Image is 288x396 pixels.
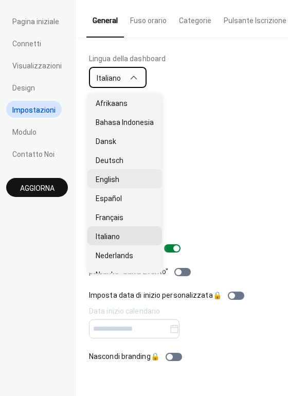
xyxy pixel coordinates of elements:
span: Español [96,193,122,204]
span: Pagina iniziale [12,16,59,27]
a: Contatto Noi [6,145,61,162]
span: Design [12,83,35,94]
span: Français [96,212,123,223]
span: Norsk [96,269,115,280]
span: Afrikaans [96,98,128,109]
span: Modulo [12,127,37,138]
a: Modulo [6,123,43,140]
span: Nederlands [96,250,133,261]
span: Connetti [12,39,41,49]
span: Dansk [96,136,116,147]
span: Deutsch [96,155,123,166]
a: Design [6,79,41,96]
span: Visualizzazioni [12,61,62,71]
a: Impostazioni [6,101,62,118]
a: Connetti [6,34,47,51]
span: English [96,174,119,185]
span: Contatto Noi [12,149,55,160]
button: Aggiorna [6,178,68,197]
a: Visualizzazioni [6,57,68,74]
a: Pagina iniziale [6,12,65,29]
span: Impostazioni [12,105,56,116]
div: Lingua della dashboard [89,53,166,64]
span: Bahasa Indonesia [96,117,154,128]
span: Italiano [96,231,120,242]
span: Italiano [97,74,121,82]
span: Aggiorna [20,183,55,194]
